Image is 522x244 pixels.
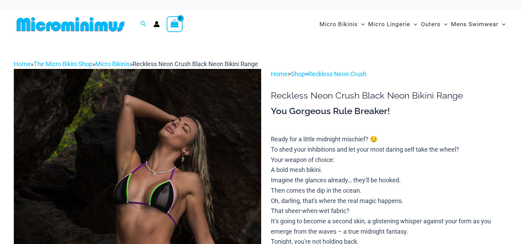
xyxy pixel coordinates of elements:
[95,60,130,68] a: Micro Bikinis
[308,70,366,78] a: Reckless Neon Crush
[451,16,499,33] span: Mens Swimwear
[419,14,449,35] a: OutersMenu ToggleMenu Toggle
[319,16,358,33] span: Micro Bikinis
[132,60,258,68] span: Reckless Neon Crush Black Neon Bikini Range
[271,70,288,78] a: Home
[140,20,147,29] a: Search icon link
[499,16,505,33] span: Menu Toggle
[368,16,410,33] span: Micro Lingerie
[14,60,258,68] span: » » »
[14,60,31,68] a: Home
[366,14,419,35] a: Micro LingerieMenu ToggleMenu Toggle
[154,21,160,27] a: Account icon link
[441,16,447,33] span: Menu Toggle
[318,14,366,35] a: Micro BikinisMenu ToggleMenu Toggle
[167,16,183,32] a: View Shopping Cart, empty
[358,16,365,33] span: Menu Toggle
[449,14,507,35] a: Mens SwimwearMenu ToggleMenu Toggle
[271,90,508,101] h1: Reckless Neon Crush Black Neon Bikini Range
[291,70,305,78] a: Shop
[317,13,508,36] nav: Site Navigation
[33,60,92,68] a: The Micro Bikini Shop
[421,16,441,33] span: Outers
[14,17,127,32] img: MM SHOP LOGO FLAT
[271,69,508,79] p: > >
[271,105,508,117] h3: You Gorgeous Rule Breaker!
[410,16,417,33] span: Menu Toggle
